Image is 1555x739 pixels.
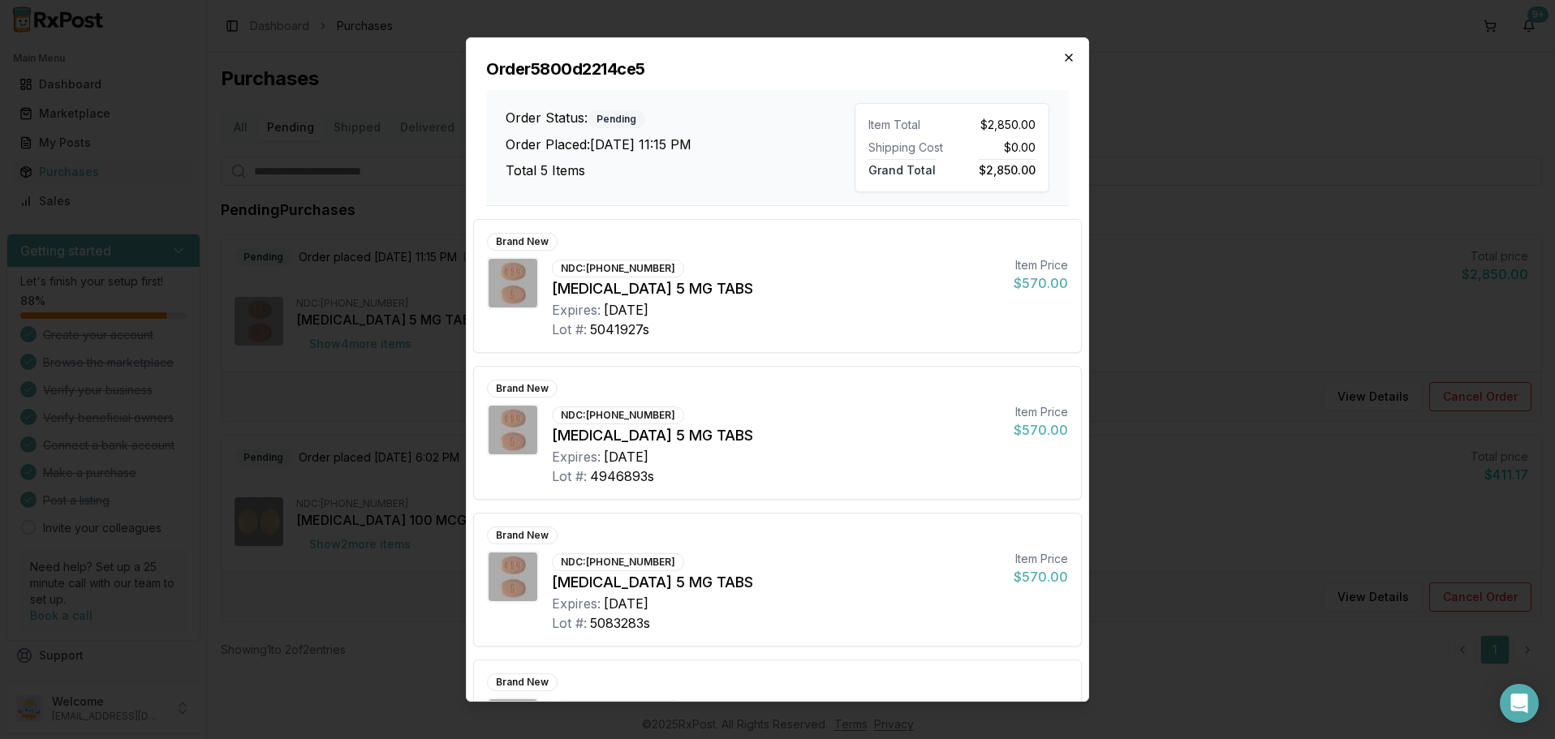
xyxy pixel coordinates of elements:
div: $570.00 [1014,567,1068,586]
img: Eliquis 5 MG TABS [489,552,537,601]
div: [MEDICAL_DATA] 5 MG TABS [552,571,1001,594]
div: Shipping Cost [868,140,945,156]
div: Item Price [1014,698,1068,714]
div: $0.00 [958,140,1036,156]
span: Grand Total [868,159,936,177]
div: Pending [588,110,645,128]
div: [DATE] [604,447,648,466]
div: Lot #: [552,320,587,339]
div: [MEDICAL_DATA] 5 MG TABS [552,277,1001,300]
div: Brand New [487,526,558,544]
div: Item Total [868,117,945,133]
h3: Total 5 Items [506,161,855,180]
div: 5083283s [590,613,650,633]
h3: Order Status: [506,108,855,128]
div: Brand New [487,673,558,691]
div: [DATE] [604,594,648,613]
div: NDC: [PHONE_NUMBER] [552,260,684,277]
div: Expires: [552,447,601,466]
h2: Order 5800d2214ce5 [486,58,1069,80]
div: $2,850.00 [958,117,1036,133]
div: 5041927s [590,320,649,339]
div: Item Price [1014,551,1068,567]
div: 4946893s [590,466,654,486]
div: NDC: [PHONE_NUMBER] [552,700,684,718]
div: NDC: [PHONE_NUMBER] [552,406,684,424]
div: [DATE] [604,300,648,320]
div: [MEDICAL_DATA] 5 MG TABS [552,424,1001,447]
div: Lot #: [552,466,587,486]
div: $570.00 [1014,420,1068,440]
div: Lot #: [552,613,587,633]
div: Brand New [487,233,558,251]
div: $570.00 [1014,273,1068,293]
div: Brand New [487,380,558,397]
div: Expires: [552,300,601,320]
span: $2,850.00 [979,159,1036,177]
h3: Order Placed: [DATE] 11:15 PM [506,135,855,154]
div: Item Price [1014,404,1068,420]
img: Eliquis 5 MG TABS [489,259,537,307]
img: Eliquis 5 MG TABS [489,406,537,454]
div: Expires: [552,594,601,613]
div: Item Price [1014,257,1068,273]
div: NDC: [PHONE_NUMBER] [552,553,684,571]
